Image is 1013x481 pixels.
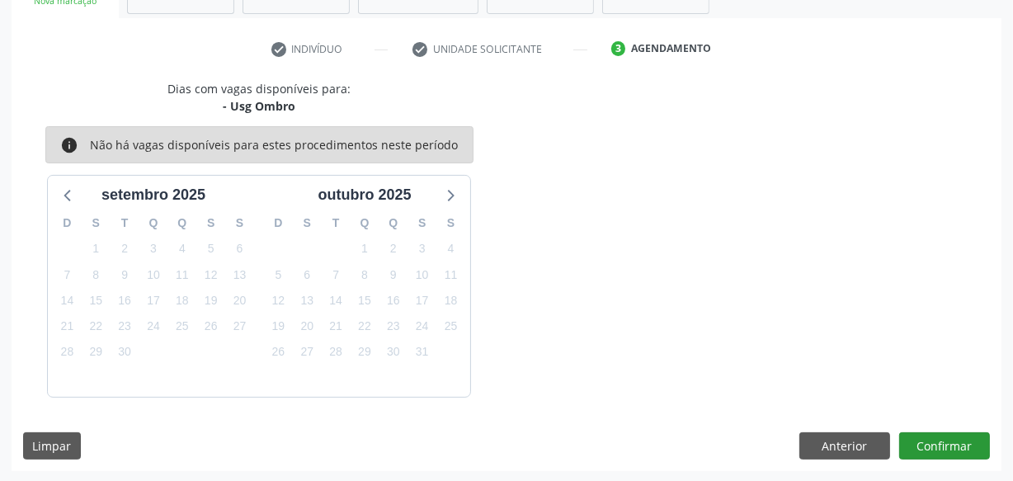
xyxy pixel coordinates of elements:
span: quinta-feira, 25 de setembro de 2025 [171,315,194,338]
span: sexta-feira, 17 de outubro de 2025 [411,289,434,312]
div: S [436,210,465,236]
div: Q [167,210,196,236]
span: segunda-feira, 29 de setembro de 2025 [84,341,107,364]
span: quarta-feira, 8 de outubro de 2025 [353,263,376,286]
span: segunda-feira, 27 de outubro de 2025 [295,341,318,364]
span: sábado, 11 de outubro de 2025 [440,263,463,286]
div: S [408,210,436,236]
span: quarta-feira, 15 de outubro de 2025 [353,289,376,312]
div: setembro 2025 [95,184,212,206]
span: domingo, 21 de setembro de 2025 [55,315,78,338]
span: domingo, 14 de setembro de 2025 [55,289,78,312]
span: quinta-feira, 11 de setembro de 2025 [171,263,194,286]
div: S [82,210,111,236]
span: sexta-feira, 26 de setembro de 2025 [200,315,223,338]
span: sexta-feira, 5 de setembro de 2025 [200,238,223,261]
div: outubro 2025 [311,184,417,206]
div: Q [379,210,408,236]
span: terça-feira, 9 de setembro de 2025 [113,263,136,286]
span: quarta-feira, 3 de setembro de 2025 [142,238,165,261]
span: quinta-feira, 2 de outubro de 2025 [382,238,405,261]
span: sexta-feira, 3 de outubro de 2025 [411,238,434,261]
button: Anterior [799,432,890,460]
span: segunda-feira, 15 de setembro de 2025 [84,289,107,312]
span: sábado, 13 de setembro de 2025 [229,263,252,286]
div: Não há vagas disponíveis para estes procedimentos neste período [90,136,458,154]
span: terça-feira, 30 de setembro de 2025 [113,341,136,364]
span: segunda-feira, 20 de outubro de 2025 [295,315,318,338]
span: sexta-feira, 19 de setembro de 2025 [200,289,223,312]
span: terça-feira, 23 de setembro de 2025 [113,315,136,338]
div: Dias com vagas disponíveis para: [167,80,351,115]
span: quinta-feira, 9 de outubro de 2025 [382,263,405,286]
span: sábado, 27 de setembro de 2025 [229,315,252,338]
div: Q [139,210,168,236]
span: terça-feira, 28 de outubro de 2025 [324,341,347,364]
span: terça-feira, 2 de setembro de 2025 [113,238,136,261]
div: S [225,210,254,236]
button: Confirmar [899,432,990,460]
span: sexta-feira, 31 de outubro de 2025 [411,341,434,364]
span: sexta-feira, 12 de setembro de 2025 [200,263,223,286]
span: domingo, 28 de setembro de 2025 [55,341,78,364]
span: sábado, 4 de outubro de 2025 [440,238,463,261]
span: quarta-feira, 29 de outubro de 2025 [353,341,376,364]
div: D [264,210,293,236]
div: - Usg Ombro [167,97,351,115]
span: domingo, 26 de outubro de 2025 [266,341,290,364]
span: quarta-feira, 17 de setembro de 2025 [142,289,165,312]
div: D [53,210,82,236]
div: Q [351,210,379,236]
div: T [322,210,351,236]
span: sábado, 20 de setembro de 2025 [229,289,252,312]
div: 3 [611,41,626,56]
span: segunda-feira, 8 de setembro de 2025 [84,263,107,286]
span: sábado, 18 de outubro de 2025 [440,289,463,312]
div: T [111,210,139,236]
div: S [196,210,225,236]
span: quinta-feira, 30 de outubro de 2025 [382,341,405,364]
div: S [293,210,322,236]
span: segunda-feira, 6 de outubro de 2025 [295,263,318,286]
span: terça-feira, 14 de outubro de 2025 [324,289,347,312]
span: terça-feira, 7 de outubro de 2025 [324,263,347,286]
span: sexta-feira, 24 de outubro de 2025 [411,315,434,338]
span: domingo, 19 de outubro de 2025 [266,315,290,338]
span: quinta-feira, 4 de setembro de 2025 [171,238,194,261]
span: segunda-feira, 13 de outubro de 2025 [295,289,318,312]
span: sexta-feira, 10 de outubro de 2025 [411,263,434,286]
span: domingo, 7 de setembro de 2025 [55,263,78,286]
span: quinta-feira, 18 de setembro de 2025 [171,289,194,312]
span: quarta-feira, 22 de outubro de 2025 [353,315,376,338]
span: domingo, 5 de outubro de 2025 [266,263,290,286]
i: info [60,136,78,154]
span: domingo, 12 de outubro de 2025 [266,289,290,312]
span: segunda-feira, 22 de setembro de 2025 [84,315,107,338]
div: Agendamento [631,41,711,56]
span: terça-feira, 21 de outubro de 2025 [324,315,347,338]
span: sábado, 6 de setembro de 2025 [229,238,252,261]
span: quarta-feira, 24 de setembro de 2025 [142,315,165,338]
span: terça-feira, 16 de setembro de 2025 [113,289,136,312]
span: quarta-feira, 1 de outubro de 2025 [353,238,376,261]
span: quinta-feira, 16 de outubro de 2025 [382,289,405,312]
span: quarta-feira, 10 de setembro de 2025 [142,263,165,286]
span: quinta-feira, 23 de outubro de 2025 [382,315,405,338]
span: segunda-feira, 1 de setembro de 2025 [84,238,107,261]
span: sábado, 25 de outubro de 2025 [440,315,463,338]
